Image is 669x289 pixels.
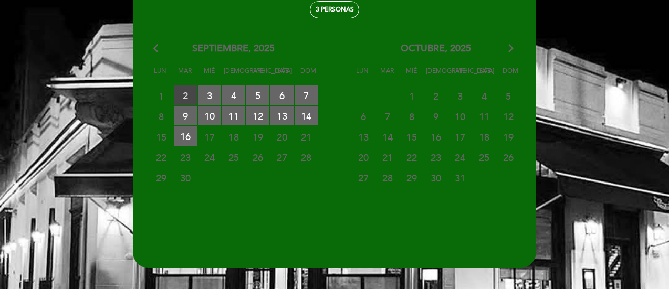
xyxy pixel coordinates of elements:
span: 20 [352,147,375,167]
span: 16 [424,127,447,146]
span: 24 [448,147,472,167]
span: 24 [198,147,221,167]
span: 14 [376,127,399,146]
span: 23 [174,147,197,167]
span: 21 [376,147,399,167]
span: 1 [150,86,173,105]
span: [DEMOGRAPHIC_DATA] [426,66,447,85]
span: 26 [497,147,520,167]
span: 8 [400,106,423,126]
span: Vie [248,66,269,85]
span: Sáb [273,66,294,85]
span: 17 [198,127,221,146]
span: 2 [424,86,447,105]
span: 13 [352,127,375,146]
span: 12 [246,106,269,125]
span: 28 [295,147,318,167]
span: Lun [352,66,373,85]
span: 20 [270,127,294,146]
span: 27 [352,168,375,187]
span: 28 [376,168,399,187]
span: 18 [222,127,245,146]
span: 11 [473,106,496,126]
span: 9 [174,106,197,125]
span: 4 [222,85,245,105]
span: 25 [473,147,496,167]
span: 4 [473,86,496,105]
span: 6 [352,106,375,126]
span: 3 [198,85,221,105]
span: septiembre, 2025 [192,42,275,56]
span: 21 [295,127,318,146]
span: Mar [377,66,398,85]
span: 13 [270,106,294,125]
span: 5 [246,85,269,105]
span: 30 [174,168,197,187]
span: Dom [500,66,521,85]
span: 12 [497,106,520,126]
span: 5 [497,86,520,105]
i: arrow_back_ios [153,42,163,56]
span: 29 [400,168,423,187]
span: 23 [424,147,447,167]
span: 3 personas [316,6,354,14]
span: 9 [424,106,447,126]
span: Mar [174,66,195,85]
span: Sáb [475,66,496,85]
span: 10 [198,106,221,125]
span: Mié [199,66,220,85]
span: 10 [448,106,472,126]
span: 17 [448,127,472,146]
span: 15 [400,127,423,146]
span: Mié [401,66,422,85]
span: Dom [298,66,319,85]
span: octubre, 2025 [401,42,471,56]
span: 6 [270,85,294,105]
span: 30 [424,168,447,187]
span: 22 [150,147,173,167]
span: 26 [246,147,269,167]
span: 19 [246,127,269,146]
span: 3 [448,86,472,105]
span: 8 [150,106,173,126]
span: 7 [376,106,399,126]
i: arrow_forward_ios [506,42,516,56]
span: 27 [270,147,294,167]
span: [DEMOGRAPHIC_DATA] [224,66,245,85]
span: 29 [150,168,173,187]
span: 31 [448,168,472,187]
span: 7 [295,85,318,105]
span: 15 [150,127,173,146]
span: 25 [222,147,245,167]
span: 2 [174,85,197,105]
span: Lun [150,66,171,85]
span: 16 [174,126,197,146]
span: Vie [451,66,472,85]
span: 22 [400,147,423,167]
span: 18 [473,127,496,146]
span: 19 [497,127,520,146]
span: 14 [295,106,318,125]
span: 1 [400,86,423,105]
span: 11 [222,106,245,125]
